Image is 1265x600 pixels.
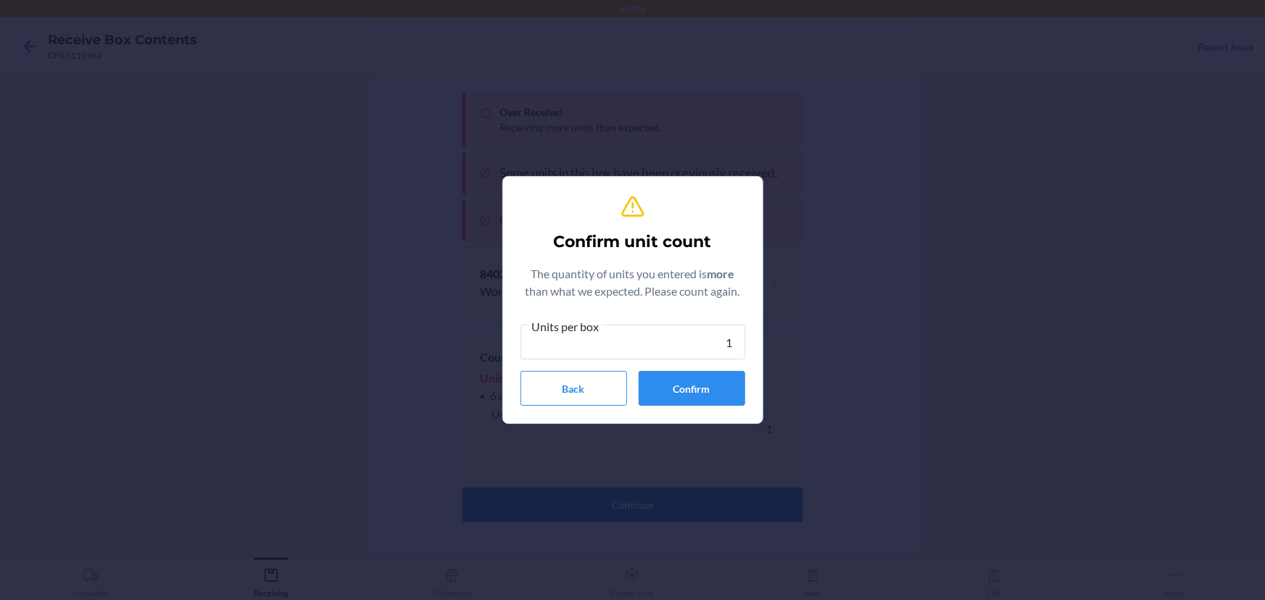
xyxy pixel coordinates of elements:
[520,371,627,406] button: Back
[639,371,745,406] button: Confirm
[554,230,712,254] h2: Confirm unit count
[520,265,745,300] p: The quantity of units you entered is than what we expected. Please count again.
[520,325,745,359] input: Units per box
[707,267,734,280] b: more
[530,320,602,334] span: Units per box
